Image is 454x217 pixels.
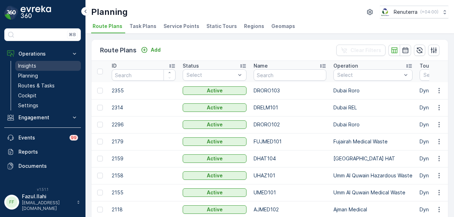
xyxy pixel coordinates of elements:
[18,162,78,170] p: Documents
[112,189,176,196] p: 2155
[164,23,199,30] span: Service Points
[183,120,247,129] button: Active
[333,104,413,111] p: Dubai REL
[112,62,117,69] p: ID
[18,62,36,69] p: Insights
[4,110,81,125] button: Engagement
[254,172,326,179] p: UHAZ101
[333,87,413,94] p: Dubai Roro
[15,61,81,71] a: Insights
[254,69,326,81] input: Search
[207,138,223,145] p: Active
[97,88,103,93] div: Toggle Row Selected
[206,23,237,30] span: Static Tours
[183,103,247,112] button: Active
[183,86,247,95] button: Active
[4,187,81,192] span: v 1.51.1
[97,190,103,195] div: Toggle Row Selected
[207,155,223,162] p: Active
[207,189,223,196] p: Active
[333,172,413,179] p: Umm Al Quwain Hazardous Waste
[18,148,78,155] p: Reports
[18,102,38,109] p: Settings
[151,46,161,53] p: Add
[15,71,81,81] a: Planning
[207,172,223,179] p: Active
[183,188,247,197] button: Active
[18,72,38,79] p: Planning
[254,206,326,213] p: AJMED102
[394,8,417,16] p: Renuterra
[18,82,55,89] p: Routes & Tasks
[254,138,326,145] p: FUJMED101
[112,138,176,145] p: 2179
[18,134,65,141] p: Events
[254,62,268,69] p: Name
[380,6,448,18] button: Renuterra(+04:00)
[4,131,81,145] a: Events99
[271,23,295,30] span: Geomaps
[112,121,176,128] p: 2296
[183,154,247,163] button: Active
[183,62,199,69] p: Status
[71,135,77,141] p: 99
[22,200,73,211] p: [EMAIL_ADDRESS][DOMAIN_NAME]
[129,23,156,30] span: Task Plans
[244,23,264,30] span: Regions
[420,62,445,69] p: Tour Type
[183,137,247,146] button: Active
[333,62,358,69] p: Operation
[15,81,81,91] a: Routes & Tasks
[4,47,81,61] button: Operations
[93,23,122,30] span: Route Plans
[15,101,81,110] a: Settings
[333,206,413,213] p: Ajman Medical
[183,171,247,180] button: Active
[4,6,18,20] img: logo
[97,156,103,161] div: Toggle Row Selected
[4,145,81,159] a: Reports
[112,69,176,81] input: Search
[187,72,236,79] p: Select
[15,91,81,101] a: Cockpit
[420,9,438,15] p: ( +04:00 )
[112,104,176,111] p: 2314
[350,47,381,54] p: Clear Filters
[18,50,67,57] p: Operations
[22,193,73,200] p: Fazul.Ilahi
[333,121,413,128] p: Dubai Roro
[207,87,223,94] p: Active
[91,6,128,18] p: Planning
[18,114,67,121] p: Engagement
[112,172,176,179] p: 2158
[97,105,103,110] div: Toggle Row Selected
[97,139,103,144] div: Toggle Row Selected
[207,206,223,213] p: Active
[333,138,413,145] p: Fujairah Medical Waste
[333,155,413,162] p: [GEOGRAPHIC_DATA] HAT
[254,87,326,94] p: DRORO103
[97,207,103,212] div: Toggle Row Selected
[138,46,164,54] button: Add
[6,196,17,208] div: FF
[207,121,223,128] p: Active
[97,173,103,178] div: Toggle Row Selected
[336,45,386,56] button: Clear Filters
[254,155,326,162] p: DHAT104
[183,205,247,214] button: Active
[97,122,103,127] div: Toggle Row Selected
[21,6,51,20] img: logo_dark-DEwI_e13.png
[112,87,176,94] p: 2355
[112,155,176,162] p: 2159
[254,104,326,111] p: DRELM101
[254,189,326,196] p: UMED101
[4,193,81,211] button: FFFazul.Ilahi[EMAIL_ADDRESS][DOMAIN_NAME]
[380,8,391,16] img: Screenshot_2024-07-26_at_13.33.01.png
[100,45,137,55] p: Route Plans
[333,189,413,196] p: Umm Al Quwain Medical Waste
[18,92,37,99] p: Cockpit
[69,32,76,38] p: ⌘B
[254,121,326,128] p: DRORO102
[4,159,81,173] a: Documents
[207,104,223,111] p: Active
